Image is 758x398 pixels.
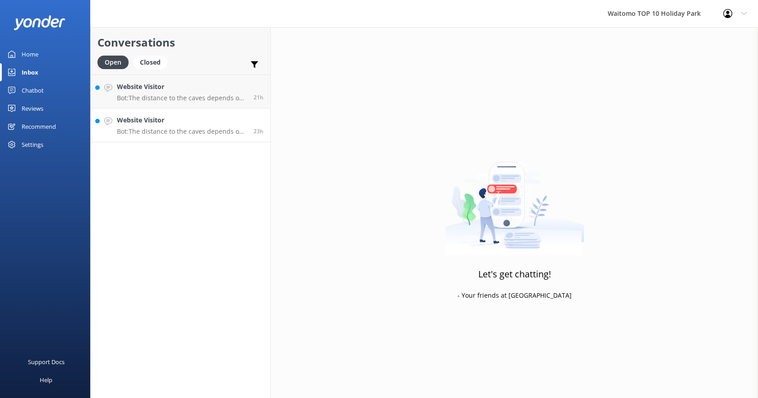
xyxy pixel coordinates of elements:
div: Inbox [22,63,38,81]
h4: Website Visitor [117,82,247,92]
a: Website VisitorBot:The distance to the caves depends on the tour you’ve booked. If you’re visitin... [91,108,270,142]
a: Website VisitorBot:The distance to the caves depends on the tour you’ve booked. If you’re visitin... [91,75,270,108]
div: Support Docs [28,353,65,371]
div: Closed [133,56,167,69]
div: Reviews [22,99,43,117]
p: - Your friends at [GEOGRAPHIC_DATA] [458,290,572,300]
p: Bot: The distance to the caves depends on the tour you’ve booked. If you’re visiting the 45-minut... [117,94,247,102]
img: yonder-white-logo.png [14,15,65,30]
h3: Let's get chatting! [478,267,551,281]
img: artwork of a man stealing a conversation from at giant smartphone [445,143,584,256]
h2: Conversations [97,34,263,51]
span: Sep 20 2025 08:14pm (UTC +12:00) Pacific/Auckland [254,94,263,101]
a: Closed [133,57,172,67]
div: Settings [22,136,43,154]
div: Chatbot [22,81,44,99]
div: Home [22,45,38,63]
div: Recommend [22,117,56,136]
div: Help [40,371,52,389]
p: Bot: The distance to the caves depends on the tour you’ve booked. If you’re visiting the 45-minut... [117,127,247,136]
div: Open [97,56,129,69]
a: Open [97,57,133,67]
h4: Website Visitor [117,115,247,125]
span: Sep 20 2025 05:40pm (UTC +12:00) Pacific/Auckland [254,127,263,135]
